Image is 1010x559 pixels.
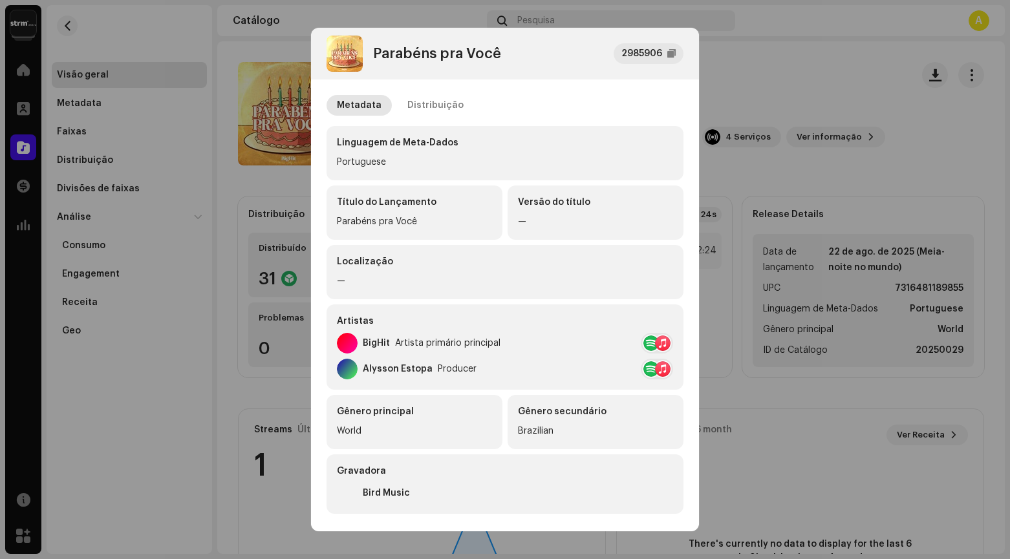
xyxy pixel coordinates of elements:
[337,95,381,116] div: Metadata
[621,46,662,61] div: 2985906
[337,196,492,209] div: Título do Lançamento
[337,315,673,328] div: Artistas
[518,214,673,229] div: —
[407,95,464,116] div: Distribuição
[337,214,492,229] div: Parabéns pra Você
[337,136,673,149] div: Linguagem de Meta-Dados
[337,154,673,170] div: Portuguese
[337,405,492,418] div: Gênero principal
[337,465,673,478] div: Gravadora
[518,423,673,439] div: Brazilian
[363,338,390,348] div: BigHit
[363,488,410,498] div: Bird Music
[337,423,492,439] div: World
[327,36,363,72] img: b3d5c58c-76c2-41b0-a9ac-56610b003121
[518,405,673,418] div: Gênero secundário
[438,364,477,374] div: Producer
[337,255,673,268] div: Localização
[518,196,673,209] div: Versão do título
[337,483,358,503] img: 2499f5a4-fd3f-47e8-a085-0e6f677ab63b
[395,338,500,348] div: Artista primário principal
[363,364,433,374] div: Alysson Estopa
[373,46,501,61] div: Parabéns pra Você
[337,273,673,289] div: —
